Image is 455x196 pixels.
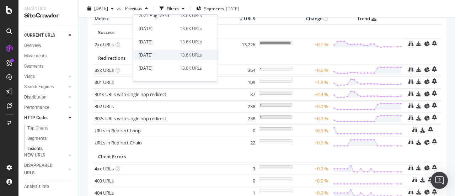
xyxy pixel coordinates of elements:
div: [DATE] [139,39,176,45]
button: [DATE] [85,3,117,14]
div: SiteCrawler [24,12,73,20]
div: Visits [24,73,35,80]
div: Segments [27,135,47,142]
td: 3 [229,163,257,175]
th: Change [294,14,330,24]
td: +0.0 % [294,137,330,149]
div: Performance [24,104,49,111]
span: Segments [204,5,224,11]
a: 403 URLs [95,178,114,184]
td: +0.1 % [294,38,330,51]
a: Performance [24,104,66,111]
a: Insights [27,145,74,153]
td: 109 [229,76,257,88]
div: bell-plus [432,189,437,195]
div: 2025 Aug. 23rd [139,12,176,19]
div: bell-plus [432,139,437,144]
a: NEW URLS [24,152,66,159]
th: Trend [330,14,404,24]
div: bell-plus [432,165,437,170]
a: Segments [24,63,74,70]
span: Client Errors [98,153,126,160]
td: +0.0 % [294,175,330,187]
div: bell-plus [432,90,437,96]
a: 404 URLs [95,190,114,196]
a: Visits [24,73,66,80]
a: 4xx URLs [95,165,114,172]
a: 2xx URLs [95,41,114,48]
div: bell-plus [432,78,437,84]
div: 13.6K URLs [180,52,202,58]
td: +0.0 % [294,163,330,175]
td: +0.6 % [294,64,330,76]
a: 3xx URLs [95,67,114,73]
td: +2.4 % [294,88,330,100]
div: Distribution [24,94,47,101]
td: 0 [229,125,257,137]
td: +0.0 % [294,100,330,112]
a: Segments [27,135,74,142]
div: [DATE] [139,26,176,32]
div: [DATE] [139,52,176,58]
td: 364 [229,64,257,76]
div: bell-plus [432,41,437,46]
div: Search Engines [24,83,54,91]
td: 22 [229,137,257,149]
div: 13.6K URLs [180,26,202,32]
a: 302s URLs with single hop redirect [95,115,166,122]
div: Top Charts [27,125,48,132]
div: 13.5K URLs [180,78,202,85]
div: NEW URLS [24,152,45,159]
td: 0 [229,175,257,187]
div: 13.6K URLs [180,39,202,45]
div: Overview [24,42,41,49]
a: 302 URLs [95,103,114,110]
div: bell-plus [428,177,433,182]
a: Analysis Info [24,183,74,190]
div: CURRENT URLS [24,32,55,39]
button: Segments[DATE] [193,3,242,14]
div: [DATE] [139,65,176,71]
a: URLs in Redirect Loop [95,127,141,134]
div: Open Intercom Messenger [431,172,448,189]
td: 238 [229,100,257,112]
button: Filters [157,3,187,14]
div: Movements [24,52,47,60]
a: 301s URLs with single hop redirect [95,91,166,97]
td: 87 [229,88,257,100]
div: Filters [167,5,179,11]
td: +0.0 % [294,125,330,137]
a: Distribution [24,94,66,101]
th: # URLS [229,14,257,24]
td: 13,226 [229,38,257,51]
td: +1.9 % [294,76,330,88]
div: bell-plus [428,127,433,132]
a: Movements [24,52,74,60]
td: +0.0 % [294,112,330,125]
div: DISAPPEARED URLS [24,162,60,177]
div: Analytics [24,6,73,12]
span: Redirections [98,55,125,61]
div: [DATE] [226,5,239,11]
th: Metric [93,14,229,24]
span: Previous [122,5,142,11]
a: DISAPPEARED URLS [24,162,66,177]
span: 2025 Aug. 28th [94,5,108,11]
a: 301 URLs [95,79,114,85]
a: Search Engines [24,83,66,91]
div: HTTP Codes [24,114,48,122]
div: [DATE] [139,78,176,85]
div: bell-plus [432,115,437,120]
div: Insights [27,145,43,153]
div: bell-plus [432,102,437,108]
td: 238 [229,112,257,125]
div: 13.6K URLs [180,12,202,19]
span: Success [98,29,114,36]
div: 13.6K URLs [180,65,202,71]
a: Top Charts [27,125,74,132]
div: Segments [24,63,43,70]
a: Overview [24,42,74,49]
div: bell-plus [432,66,437,72]
a: URLs in Redirect Chain [95,139,142,146]
span: vs [117,5,122,11]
